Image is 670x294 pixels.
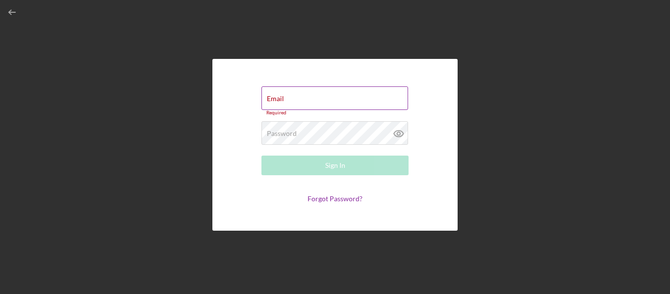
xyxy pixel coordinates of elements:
[261,110,409,116] div: Required
[267,130,297,137] label: Password
[308,194,362,203] a: Forgot Password?
[325,156,345,175] div: Sign In
[267,95,284,103] label: Email
[261,156,409,175] button: Sign In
